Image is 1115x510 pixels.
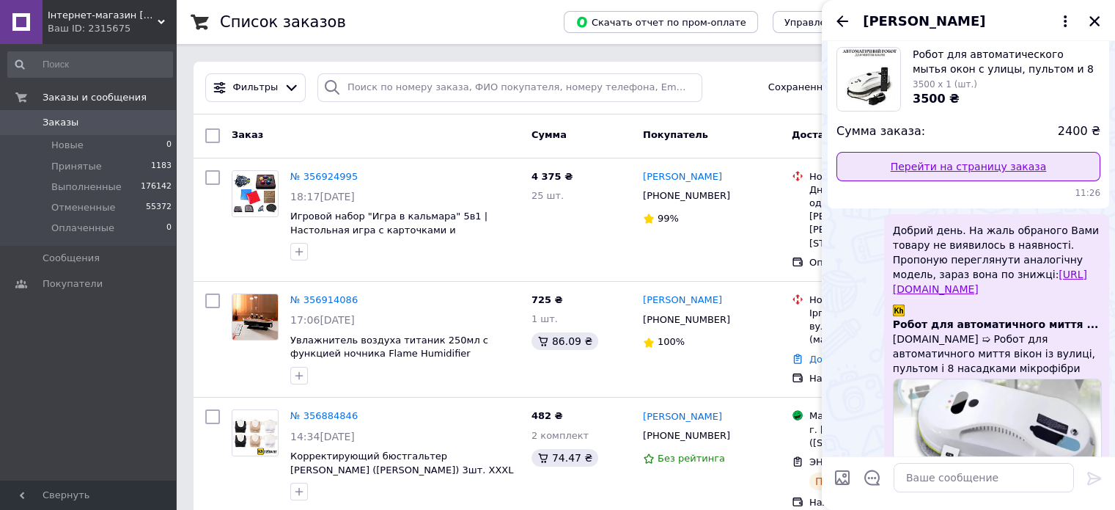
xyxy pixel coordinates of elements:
[220,13,346,31] h1: Список заказов
[913,92,960,106] span: 3500 ₴
[809,354,874,365] a: Добавить ЭН
[51,139,84,152] span: Новые
[48,22,176,35] div: Ваш ID: 2315675
[232,410,278,456] img: Фото товару
[893,223,1100,296] span: Добрий день. На жаль обраного Вами товару не виявилось в наявності. Пропоную переглянути аналогіч...
[51,160,102,173] span: Принятые
[913,47,1100,76] span: Робот для автоматического мытья окон с улицы, пультом и 8 насадками микрофибры Smart Cleaning Robot
[658,453,725,464] span: Без рейтинга
[575,15,746,29] span: Скачать отчет по пром-оплате
[893,332,1100,376] span: [DOMAIN_NAME] ➯ Робот для автоматичного миття вікон із вулиці, пультом і 8 насадками мікрофібри W...
[658,213,679,224] span: 99%
[232,129,263,140] span: Заказ
[809,294,958,307] div: Нова Пошта
[290,451,513,476] a: Корректирующий бюстгальтер [PERSON_NAME] ([PERSON_NAME]) 3шт. XXXL
[836,152,1100,181] a: Перейти на страницу заказа
[809,456,908,467] span: ЭН: PRM-169771403
[531,171,573,182] span: 4 375 ₴
[1086,12,1103,30] button: Закрыть
[768,81,888,95] span: Сохраненные фильтры:
[232,409,279,456] a: Фото товару
[290,410,358,421] a: № 356884846
[809,423,958,450] div: г. [GEOGRAPHIC_DATA] ([STREET_ADDRESS]
[893,305,905,316] img: Робот для автоматичного миття ...
[166,222,172,235] span: 0
[531,449,598,467] div: 74.47 ₴
[863,468,882,487] button: Открыть шаблоны ответов
[643,129,708,140] span: Покупатель
[141,181,172,194] span: 176142
[317,73,702,102] input: Поиск по номеру заказа, ФИО покупателя, номеру телефона, Email, номеру накладной
[232,294,278,340] img: Фото товару
[809,307,958,347] div: Ірпінь, Поштомат №36914: вул. [STREET_ADDRESS] (магазин "Ліза")
[809,183,958,250] div: Днепр, №44 (до 30 кг на одно место): просп. [PERSON_NAME] (ран. [PERSON_NAME][STREET_ADDRESS]
[792,129,895,140] span: Доставка и оплата
[658,336,685,347] span: 100%
[290,335,488,360] a: Увлажнитель воздуха титаник 250мл с функцией ночника Flame Humidifier
[809,170,958,183] div: Нова Пошта
[809,496,958,509] div: Наложенный платеж
[643,430,730,441] span: [PHONE_NUMBER]
[564,11,758,33] button: Скачать отчет по пром-оплате
[643,294,722,307] a: [PERSON_NAME]
[146,201,172,214] span: 55372
[233,81,279,95] span: Фильтры
[836,187,1100,200] span: 11:26 12.08.2025
[531,332,598,350] div: 86.09 ₴
[43,91,147,104] span: Заказы и сообщения
[836,123,925,140] span: Сумма заказа:
[809,409,958,423] div: Магазины Rozetka
[7,51,173,78] input: Поиск
[43,116,78,129] span: Заказы
[893,317,1099,332] span: Робот для автоматичного миття ...
[863,12,1074,31] button: [PERSON_NAME]
[531,129,567,140] span: Сумма
[151,160,172,173] span: 1183
[290,314,355,326] span: 17:06[DATE]
[863,12,985,31] span: [PERSON_NAME]
[290,171,358,182] a: № 356924995
[51,181,122,194] span: Выполненные
[43,277,103,291] span: Покупатели
[232,171,278,216] img: Фото товару
[643,170,722,184] a: [PERSON_NAME]
[809,256,958,269] div: Оплата по реквизитам
[893,379,1102,490] img: Робот для автоматичного миття ...
[784,17,899,28] span: Управление статусами
[773,11,911,33] button: Управление статусами
[643,190,730,201] span: [PHONE_NUMBER]
[290,211,487,249] a: Игровой набор "Игра в кальмара" 5в1 | Настольная игра с карточками и испытаниями
[1058,123,1100,140] span: 2400 ₴
[531,430,589,441] span: 2 комплект
[834,12,851,30] button: Назад
[531,313,558,324] span: 1 шт.
[531,294,563,305] span: 725 ₴
[48,9,158,22] span: Інтернет-магазин Khoztovar.com.ua
[232,170,279,217] a: Фото товару
[51,201,115,214] span: Отмененные
[290,431,355,442] span: 14:34[DATE]
[837,48,900,111] img: 6762482945_w100_h100_robot-dlya-avtomaticheskogo.jpg
[809,473,897,490] div: Планируемый
[913,79,977,90] span: 3500 x 1 (шт.)
[290,191,355,203] span: 18:17[DATE]
[43,252,100,265] span: Сообщения
[531,410,563,421] span: 482 ₴
[166,139,172,152] span: 0
[290,294,358,305] a: № 356914086
[51,222,114,235] span: Оплаченные
[531,190,564,201] span: 25 шт.
[643,410,722,424] a: [PERSON_NAME]
[643,314,730,325] span: [PHONE_NUMBER]
[809,372,958,385] div: Наложенный платеж
[232,294,279,340] a: Фото товару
